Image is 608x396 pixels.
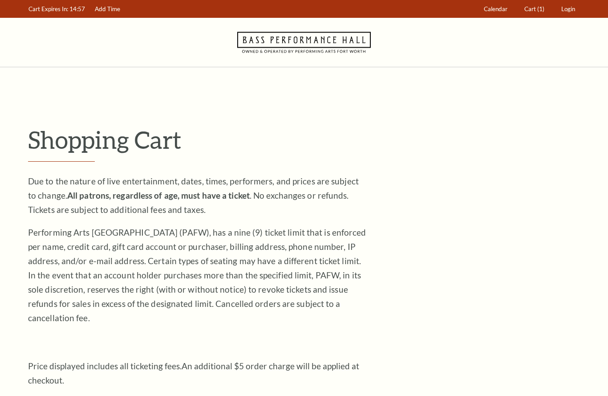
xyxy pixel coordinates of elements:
a: Add Time [91,0,125,18]
a: Cart (1) [520,0,549,18]
strong: All patrons, regardless of age, must have a ticket [67,190,250,200]
span: Calendar [484,5,507,12]
p: Performing Arts [GEOGRAPHIC_DATA] (PAFW), has a nine (9) ticket limit that is enforced per name, ... [28,225,366,325]
p: Shopping Cart [28,125,580,154]
span: Due to the nature of live entertainment, dates, times, performers, and prices are subject to chan... [28,176,359,215]
a: Login [557,0,580,18]
span: Login [561,5,575,12]
span: Cart [524,5,536,12]
span: An additional $5 order charge will be applied at checkout. [28,361,359,385]
p: Price displayed includes all ticketing fees. [28,359,366,388]
a: Calendar [480,0,512,18]
span: (1) [537,5,544,12]
span: 14:57 [69,5,85,12]
span: Cart Expires In: [28,5,68,12]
